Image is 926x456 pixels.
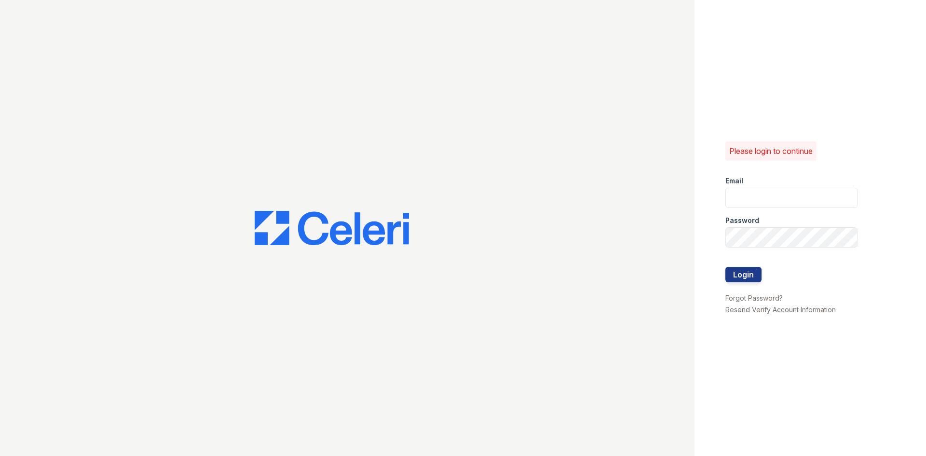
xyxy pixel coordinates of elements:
label: Email [725,176,743,186]
img: CE_Logo_Blue-a8612792a0a2168367f1c8372b55b34899dd931a85d93a1a3d3e32e68fde9ad4.png [255,211,409,246]
label: Password [725,216,759,225]
a: Forgot Password? [725,294,783,302]
a: Resend Verify Account Information [725,305,836,314]
p: Please login to continue [729,145,813,157]
button: Login [725,267,762,282]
